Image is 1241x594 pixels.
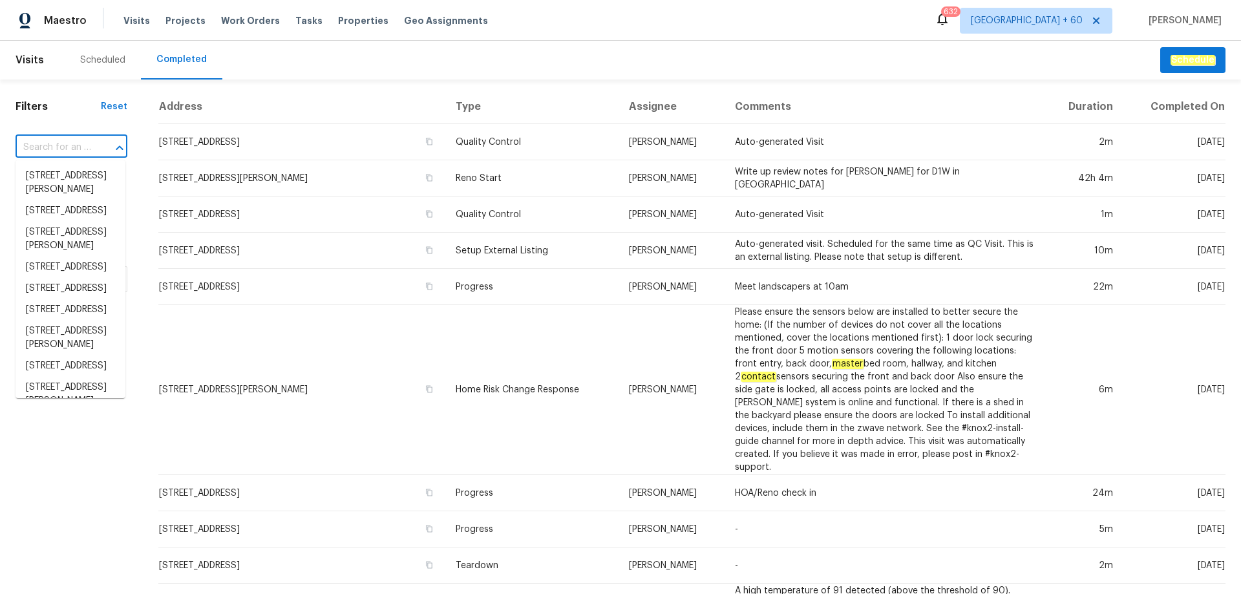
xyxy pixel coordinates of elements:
td: Auto-generated Visit [725,124,1045,160]
th: Assignee [619,90,725,124]
td: [PERSON_NAME] [619,269,725,305]
th: Address [158,90,445,124]
span: Visits [123,14,150,27]
td: [PERSON_NAME] [619,160,725,196]
td: [DATE] [1123,233,1225,269]
th: Comments [725,90,1045,124]
button: Copy Address [423,172,435,184]
button: Copy Address [423,559,435,571]
td: [STREET_ADDRESS] [158,196,445,233]
td: [PERSON_NAME] [619,511,725,547]
td: [STREET_ADDRESS] [158,233,445,269]
td: Meet landscapers at 10am [725,269,1045,305]
em: master [832,359,864,369]
td: 10m [1045,233,1123,269]
td: [PERSON_NAME] [619,475,725,511]
li: [STREET_ADDRESS] [16,278,125,299]
th: Type [445,90,619,124]
td: Teardown [445,547,619,584]
td: [PERSON_NAME] [619,124,725,160]
td: 6m [1045,305,1123,475]
td: Auto-generated visit. Scheduled for the same time as QC Visit. This is an external listing. Pleas... [725,233,1045,269]
td: [DATE] [1123,196,1225,233]
td: [STREET_ADDRESS] [158,269,445,305]
td: 24m [1045,475,1123,511]
td: Quality Control [445,124,619,160]
td: [PERSON_NAME] [619,305,725,475]
td: Progress [445,269,619,305]
td: Auto-generated Visit [725,196,1045,233]
button: Schedule [1160,47,1225,74]
button: Copy Address [423,281,435,292]
input: Search for an address... [16,138,91,158]
div: 632 [944,5,958,18]
span: Properties [338,14,388,27]
td: Reno Start [445,160,619,196]
li: [STREET_ADDRESS][PERSON_NAME] [16,222,125,257]
td: [DATE] [1123,547,1225,584]
div: Reset [101,100,127,113]
button: Copy Address [423,487,435,498]
td: Please ensure the sensors below are installed to better secure the home: (If the number of device... [725,305,1045,475]
td: [DATE] [1123,160,1225,196]
th: Duration [1045,90,1123,124]
td: [DATE] [1123,305,1225,475]
li: [STREET_ADDRESS][PERSON_NAME] [16,321,125,355]
td: Write up review notes for [PERSON_NAME] for D1W in [GEOGRAPHIC_DATA] [725,160,1045,196]
button: Copy Address [423,208,435,220]
span: Maestro [44,14,87,27]
td: 2m [1045,124,1123,160]
td: [DATE] [1123,511,1225,547]
td: [PERSON_NAME] [619,547,725,584]
td: [DATE] [1123,124,1225,160]
td: Setup External Listing [445,233,619,269]
li: [STREET_ADDRESS] [16,257,125,278]
li: [STREET_ADDRESS] [16,200,125,222]
td: [STREET_ADDRESS][PERSON_NAME] [158,305,445,475]
td: - [725,547,1045,584]
span: [GEOGRAPHIC_DATA] + 60 [971,14,1083,27]
div: Completed [156,53,207,66]
button: Copy Address [423,244,435,256]
span: Projects [165,14,206,27]
td: 1m [1045,196,1123,233]
li: [STREET_ADDRESS][PERSON_NAME] [16,165,125,200]
span: Tasks [295,16,323,25]
td: 2m [1045,547,1123,584]
td: [STREET_ADDRESS] [158,547,445,584]
td: 22m [1045,269,1123,305]
em: contact [741,372,776,382]
button: Copy Address [423,523,435,535]
button: Copy Address [423,136,435,147]
em: Schedule [1171,55,1215,65]
td: 42h 4m [1045,160,1123,196]
td: [PERSON_NAME] [619,196,725,233]
td: Progress [445,511,619,547]
td: HOA/Reno check in [725,475,1045,511]
li: [STREET_ADDRESS] [16,299,125,321]
td: [STREET_ADDRESS] [158,124,445,160]
td: Quality Control [445,196,619,233]
span: Work Orders [221,14,280,27]
span: [PERSON_NAME] [1143,14,1222,27]
td: [DATE] [1123,475,1225,511]
td: [DATE] [1123,269,1225,305]
div: Scheduled [80,54,125,67]
th: Completed On [1123,90,1225,124]
li: [STREET_ADDRESS] [16,355,125,377]
span: Visits [16,46,44,74]
td: - [725,511,1045,547]
button: Copy Address [423,383,435,395]
td: [PERSON_NAME] [619,233,725,269]
h1: Filters [16,100,101,113]
span: Geo Assignments [404,14,488,27]
td: [STREET_ADDRESS][PERSON_NAME] [158,160,445,196]
td: [STREET_ADDRESS] [158,475,445,511]
td: Home Risk Change Response [445,305,619,475]
td: 5m [1045,511,1123,547]
td: [STREET_ADDRESS] [158,511,445,547]
td: Progress [445,475,619,511]
button: Close [111,139,129,157]
li: [STREET_ADDRESS][PERSON_NAME] [16,377,125,412]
